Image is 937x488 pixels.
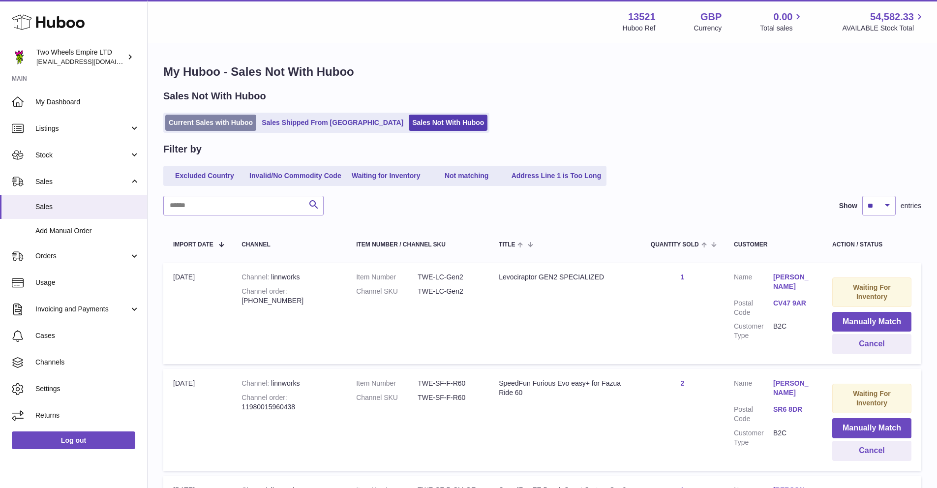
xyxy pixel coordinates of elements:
div: SpeedFun Furious Evo easy+ for Fazua Ride 60 [499,379,631,397]
dt: Item Number [356,273,418,282]
span: Stock [35,151,129,160]
span: entries [901,201,921,211]
div: [PHONE_NUMBER] [242,287,336,305]
dt: Customer Type [734,428,773,447]
span: My Dashboard [35,97,140,107]
a: [PERSON_NAME] [773,273,813,291]
div: Currency [694,24,722,33]
a: 2 [681,379,685,387]
a: Sales Shipped From [GEOGRAPHIC_DATA] [258,115,407,131]
a: 54,582.33 AVAILABLE Stock Total [842,10,925,33]
strong: Waiting For Inventory [853,390,890,407]
div: 11980015960438 [242,393,336,412]
span: Total sales [760,24,804,33]
span: Quantity Sold [651,242,699,248]
button: Cancel [832,441,911,461]
dd: TWE-LC-Gen2 [418,273,479,282]
img: justas@twowheelsempire.com [12,50,27,64]
a: Log out [12,431,135,449]
strong: Channel [242,379,271,387]
span: Sales [35,202,140,212]
span: Add Manual Order [35,226,140,236]
dt: Postal Code [734,299,773,317]
dd: TWE-SF-F-R60 [418,393,479,402]
a: Not matching [427,168,506,184]
h2: Sales Not With Huboo [163,90,266,103]
h2: Filter by [163,143,202,156]
div: Item Number / Channel SKU [356,242,479,248]
a: Excluded Country [165,168,244,184]
span: Title [499,242,515,248]
h1: My Huboo - Sales Not With Huboo [163,64,921,80]
span: Cases [35,331,140,340]
span: Usage [35,278,140,287]
div: Levociraptor GEN2 SPECIALIZED [499,273,631,282]
strong: Channel [242,273,271,281]
strong: Waiting For Inventory [853,283,890,301]
a: 0.00 Total sales [760,10,804,33]
strong: GBP [700,10,722,24]
a: 1 [681,273,685,281]
dt: Item Number [356,379,418,388]
dt: Channel SKU [356,287,418,296]
td: [DATE] [163,369,232,470]
span: 54,582.33 [870,10,914,24]
span: Returns [35,411,140,420]
div: linnworks [242,379,336,388]
span: Listings [35,124,129,133]
button: Manually Match [832,418,911,438]
span: Orders [35,251,129,261]
dt: Customer Type [734,322,773,340]
a: Current Sales with Huboo [165,115,256,131]
div: Customer [734,242,813,248]
div: Channel [242,242,336,248]
strong: Channel order [242,287,287,295]
dd: TWE-LC-Gen2 [418,287,479,296]
dt: Name [734,273,773,294]
label: Show [839,201,857,211]
a: [PERSON_NAME] [773,379,813,397]
span: AVAILABLE Stock Total [842,24,925,33]
button: Cancel [832,334,911,354]
a: SR6 8DR [773,405,813,414]
div: linnworks [242,273,336,282]
a: CV47 9AR [773,299,813,308]
div: Two Wheels Empire LTD [36,48,125,66]
dt: Name [734,379,773,400]
strong: Channel order [242,394,287,401]
span: Channels [35,358,140,367]
dt: Postal Code [734,405,773,424]
a: Sales Not With Huboo [409,115,487,131]
dt: Channel SKU [356,393,418,402]
dd: B2C [773,322,813,340]
span: Settings [35,384,140,394]
button: Manually Match [832,312,911,332]
span: 0.00 [774,10,793,24]
span: [EMAIL_ADDRESS][DOMAIN_NAME] [36,58,145,65]
td: [DATE] [163,263,232,364]
div: Action / Status [832,242,911,248]
span: Sales [35,177,129,186]
a: Address Line 1 is Too Long [508,168,605,184]
span: Import date [173,242,213,248]
dd: TWE-SF-F-R60 [418,379,479,388]
a: Waiting for Inventory [347,168,425,184]
dd: B2C [773,428,813,447]
div: Huboo Ref [623,24,656,33]
span: Invoicing and Payments [35,305,129,314]
strong: 13521 [628,10,656,24]
a: Invalid/No Commodity Code [246,168,345,184]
